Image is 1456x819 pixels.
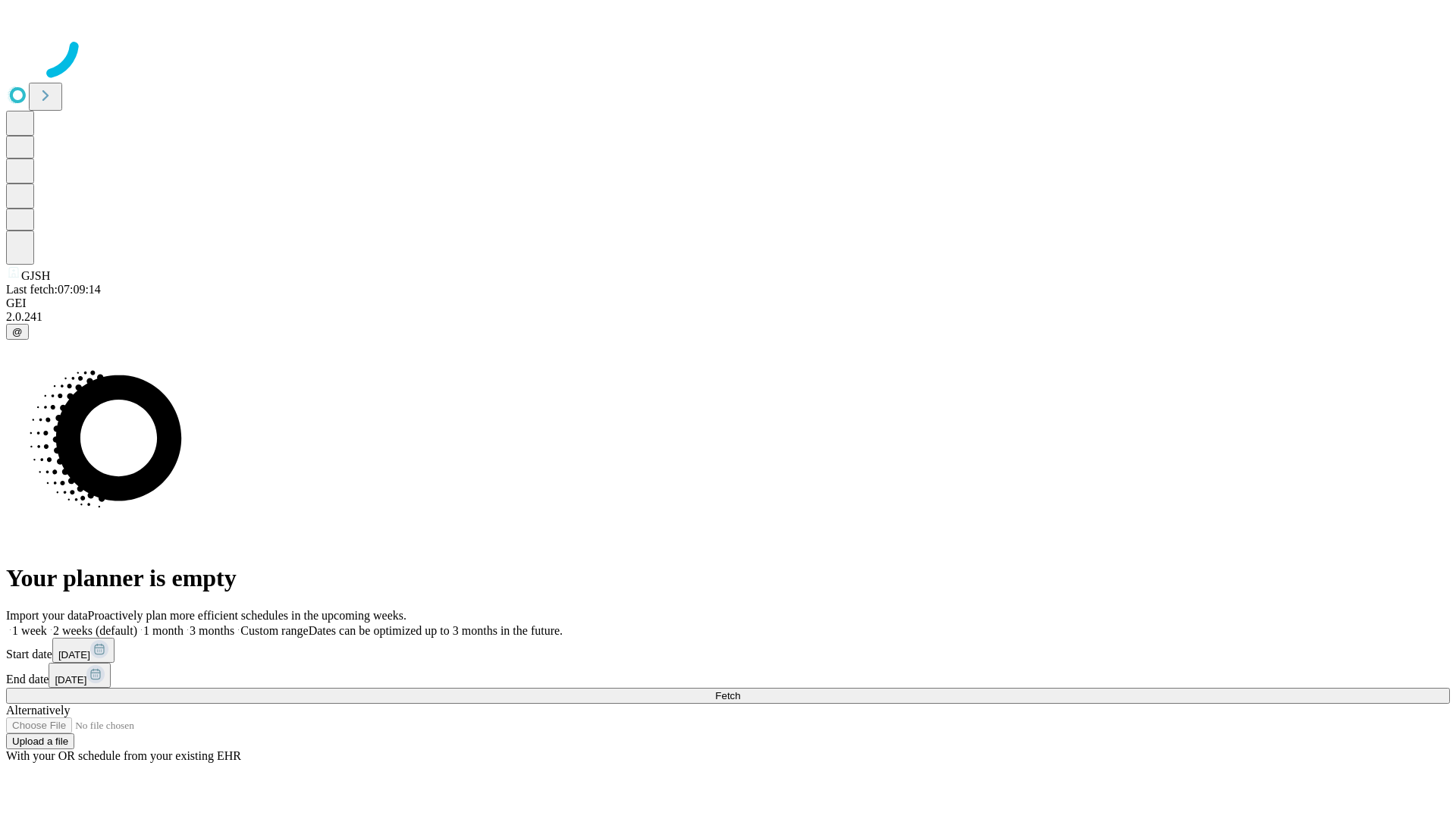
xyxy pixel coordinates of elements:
[6,663,1450,688] div: End date
[12,624,47,637] span: 1 week
[6,283,101,296] span: Last fetch: 07:09:14
[88,609,406,622] span: Proactively plan more efficient schedules in the upcoming weeks.
[6,733,74,749] button: Upload a file
[49,663,111,688] button: [DATE]
[6,310,1450,324] div: 2.0.241
[52,638,115,663] button: [DATE]
[309,624,563,637] span: Dates can be optimized up to 3 months in the future.
[12,326,23,337] span: @
[53,624,137,637] span: 2 weeks (default)
[6,609,88,622] span: Import your data
[6,564,1450,592] h1: Your planner is empty
[240,624,308,637] span: Custom range
[190,624,234,637] span: 3 months
[143,624,184,637] span: 1 month
[6,297,1450,310] div: GEI
[6,749,241,762] span: With your OR schedule from your existing EHR
[58,649,90,661] span: [DATE]
[21,269,50,282] span: GJSH
[55,674,86,686] span: [DATE]
[6,324,29,340] button: @
[6,704,70,717] span: Alternatively
[6,638,1450,663] div: Start date
[715,690,740,701] span: Fetch
[6,688,1450,704] button: Fetch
